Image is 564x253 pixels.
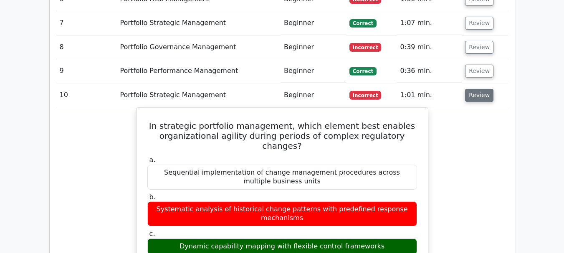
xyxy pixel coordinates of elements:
[281,35,346,59] td: Beginner
[116,11,281,35] td: Portfolio Strategic Management
[149,230,155,238] span: c.
[397,35,462,59] td: 0:39 min.
[349,67,377,75] span: Correct
[281,11,346,35] td: Beginner
[281,83,346,107] td: Beginner
[147,201,417,226] div: Systematic analysis of historical change patterns with predefined response mechanisms
[56,35,117,59] td: 8
[149,156,156,164] span: a.
[116,83,281,107] td: Portfolio Strategic Management
[397,11,462,35] td: 1:07 min.
[56,59,117,83] td: 9
[147,121,418,151] h5: In strategic portfolio management, which element best enables organizational agility during perio...
[149,193,156,201] span: b.
[116,35,281,59] td: Portfolio Governance Management
[349,43,382,51] span: Incorrect
[349,19,377,28] span: Correct
[465,89,493,102] button: Review
[281,59,346,83] td: Beginner
[397,83,462,107] td: 1:01 min.
[349,91,382,99] span: Incorrect
[116,59,281,83] td: Portfolio Performance Management
[397,59,462,83] td: 0:36 min.
[147,165,417,190] div: Sequential implementation of change management procedures across multiple business units
[465,65,493,78] button: Review
[56,11,117,35] td: 7
[56,83,117,107] td: 10
[465,41,493,54] button: Review
[465,17,493,30] button: Review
